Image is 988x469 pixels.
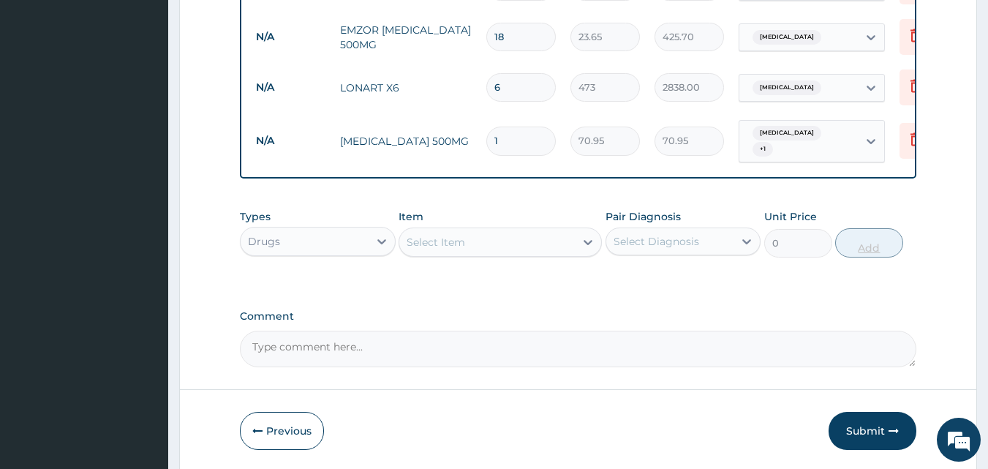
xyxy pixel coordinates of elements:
div: Chat with us now [76,82,246,101]
div: Minimize live chat window [240,7,275,42]
span: [MEDICAL_DATA] [753,30,821,45]
button: Submit [829,412,916,450]
label: Types [240,211,271,223]
td: [MEDICAL_DATA] 500MG [333,127,479,156]
textarea: Type your message and hit 'Enter' [7,313,279,364]
span: [MEDICAL_DATA] [753,126,821,140]
button: Add [835,228,903,258]
label: Item [399,209,423,224]
label: Pair Diagnosis [606,209,681,224]
span: + 1 [753,142,773,157]
div: Drugs [248,234,280,249]
td: N/A [249,23,333,50]
td: N/A [249,127,333,154]
label: Unit Price [764,209,817,224]
span: [MEDICAL_DATA] [753,80,821,95]
td: LONART X6 [333,73,479,102]
img: d_794563401_company_1708531726252_794563401 [27,73,59,110]
span: We're online! [85,141,202,289]
td: N/A [249,74,333,101]
div: Select Diagnosis [614,234,699,249]
td: EMZOR [MEDICAL_DATA] 500MG [333,15,479,59]
div: Select Item [407,235,465,249]
button: Previous [240,412,324,450]
label: Comment [240,310,917,323]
